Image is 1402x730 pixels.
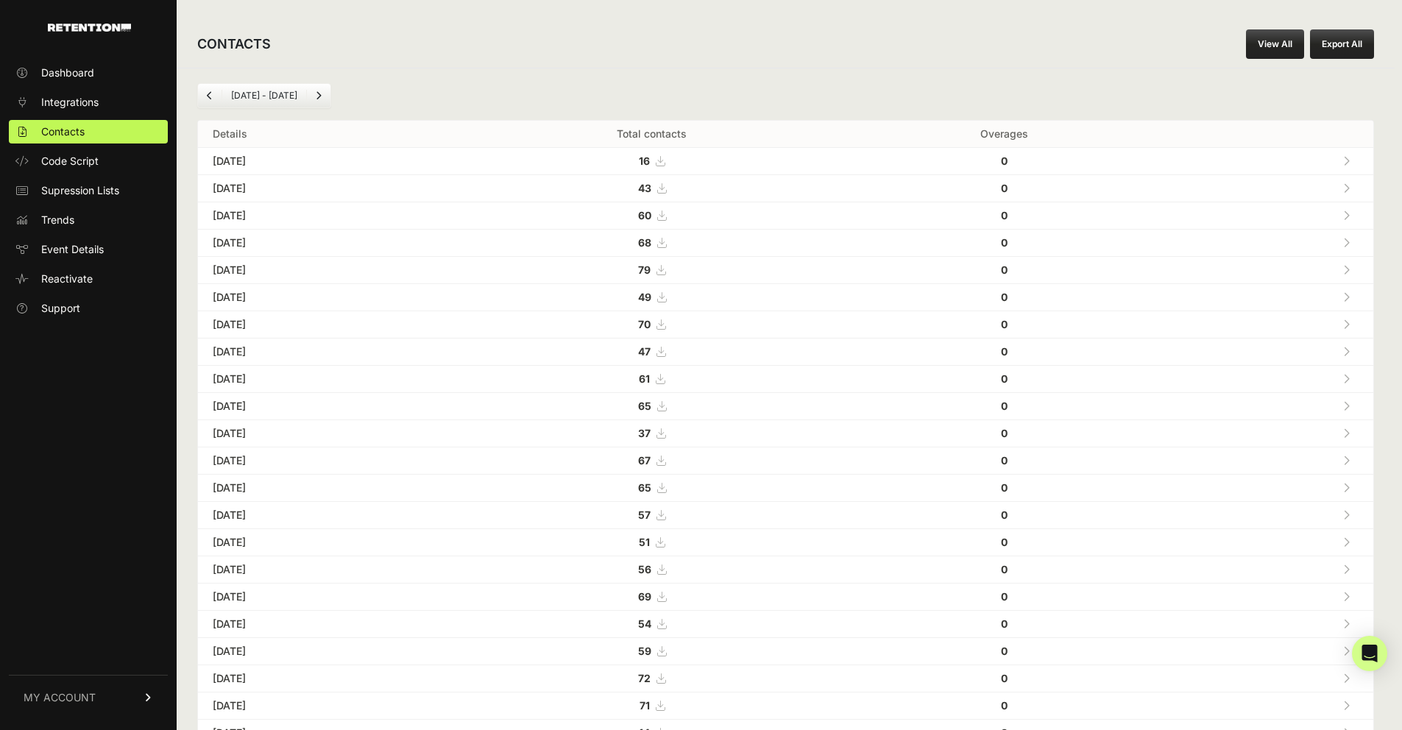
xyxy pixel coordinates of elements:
a: 43 [638,182,666,194]
a: Contacts [9,120,168,143]
td: [DATE] [198,638,453,665]
strong: 0 [1001,590,1008,603]
a: 57 [638,508,665,521]
strong: 67 [638,454,651,467]
strong: 49 [638,291,651,303]
td: [DATE] [198,692,453,720]
strong: 0 [1001,481,1008,494]
a: 69 [638,590,666,603]
td: [DATE] [198,339,453,366]
a: Dashboard [9,61,168,85]
a: 68 [638,236,666,249]
strong: 65 [638,481,651,494]
strong: 0 [1001,563,1008,575]
a: Event Details [9,238,168,261]
a: 60 [638,209,666,222]
td: [DATE] [198,611,453,638]
strong: 0 [1001,345,1008,358]
strong: 0 [1001,699,1008,712]
td: [DATE] [198,584,453,611]
a: 37 [638,427,665,439]
td: [DATE] [198,202,453,230]
span: Trends [41,213,74,227]
strong: 61 [639,372,650,385]
td: [DATE] [198,175,453,202]
td: [DATE] [198,502,453,529]
strong: 47 [638,345,651,358]
strong: 0 [1001,617,1008,630]
span: Dashboard [41,65,94,80]
strong: 71 [640,699,650,712]
strong: 0 [1001,427,1008,439]
span: Reactivate [41,272,93,286]
a: 67 [638,454,665,467]
a: 59 [638,645,666,657]
span: Support [41,301,80,316]
span: Contacts [41,124,85,139]
strong: 0 [1001,155,1008,167]
a: Previous [198,84,222,107]
span: Integrations [41,95,99,110]
th: Total contacts [453,121,850,148]
strong: 0 [1001,318,1008,330]
td: [DATE] [198,393,453,420]
a: Trends [9,208,168,232]
strong: 0 [1001,236,1008,249]
td: [DATE] [198,556,453,584]
strong: 68 [638,236,651,249]
td: [DATE] [198,257,453,284]
td: [DATE] [198,148,453,175]
a: Reactivate [9,267,168,291]
strong: 51 [639,536,650,548]
strong: 0 [1001,508,1008,521]
a: 65 [638,400,666,412]
strong: 0 [1001,454,1008,467]
a: 70 [638,318,665,330]
strong: 0 [1001,209,1008,222]
a: Supression Lists [9,179,168,202]
span: Supression Lists [41,183,119,198]
strong: 54 [638,617,651,630]
strong: 37 [638,427,651,439]
a: 65 [638,481,666,494]
strong: 0 [1001,645,1008,657]
a: 54 [638,617,666,630]
span: MY ACCOUNT [24,690,96,705]
strong: 65 [638,400,651,412]
td: [DATE] [198,284,453,311]
a: 71 [640,699,665,712]
strong: 70 [638,318,651,330]
a: 47 [638,345,665,358]
a: 79 [638,263,665,276]
strong: 57 [638,508,651,521]
strong: 0 [1001,182,1008,194]
strong: 0 [1001,400,1008,412]
strong: 79 [638,263,651,276]
a: 72 [638,672,665,684]
strong: 60 [638,209,651,222]
td: [DATE] [198,311,453,339]
strong: 0 [1001,291,1008,303]
a: MY ACCOUNT [9,675,168,720]
td: [DATE] [198,529,453,556]
li: [DATE] - [DATE] [222,90,306,102]
td: [DATE] [198,447,453,475]
strong: 69 [638,590,651,603]
strong: 16 [639,155,650,167]
th: Overages [850,121,1158,148]
strong: 72 [638,672,651,684]
a: 61 [639,372,665,385]
a: Code Script [9,149,168,173]
span: Code Script [41,154,99,169]
strong: 0 [1001,372,1008,385]
td: [DATE] [198,366,453,393]
a: Support [9,297,168,320]
div: Open Intercom Messenger [1352,636,1387,671]
img: Retention.com [48,24,131,32]
button: Export All [1310,29,1374,59]
strong: 0 [1001,672,1008,684]
a: 56 [638,563,666,575]
td: [DATE] [198,230,453,257]
h2: CONTACTS [197,34,271,54]
strong: 0 [1001,536,1008,548]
